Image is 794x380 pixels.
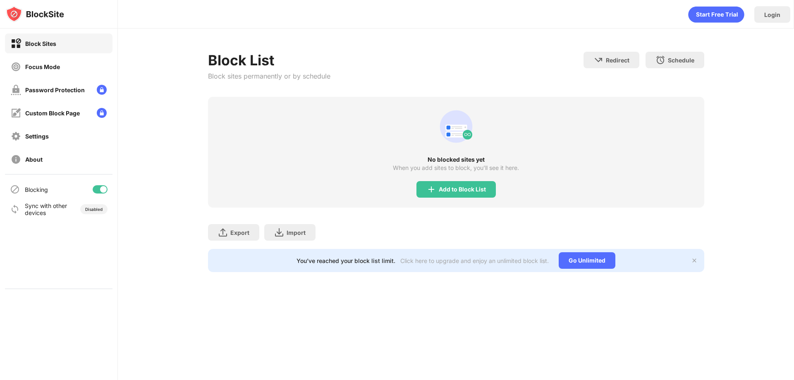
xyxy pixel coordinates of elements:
[208,72,330,80] div: Block sites permanently or by schedule
[97,85,107,95] img: lock-menu.svg
[393,165,519,171] div: When you add sites to block, you’ll see it here.
[688,6,744,23] div: animation
[11,108,21,118] img: customize-block-page-off.svg
[11,62,21,72] img: focus-off.svg
[25,186,48,193] div: Blocking
[97,108,107,118] img: lock-menu.svg
[25,202,67,216] div: Sync with other devices
[208,52,330,69] div: Block List
[11,131,21,141] img: settings-off.svg
[6,6,64,22] img: logo-blocksite.svg
[230,229,249,236] div: Export
[25,40,56,47] div: Block Sites
[691,257,698,264] img: x-button.svg
[25,156,43,163] div: About
[10,184,20,194] img: blocking-icon.svg
[25,110,80,117] div: Custom Block Page
[11,38,21,49] img: block-on.svg
[439,186,486,193] div: Add to Block List
[25,86,85,93] div: Password Protection
[11,154,21,165] img: about-off.svg
[606,57,629,64] div: Redirect
[287,229,306,236] div: Import
[10,204,20,214] img: sync-icon.svg
[208,156,704,163] div: No blocked sites yet
[25,133,49,140] div: Settings
[11,85,21,95] img: password-protection-off.svg
[297,257,395,264] div: You’ve reached your block list limit.
[25,63,60,70] div: Focus Mode
[764,11,780,18] div: Login
[85,207,103,212] div: Disabled
[400,257,549,264] div: Click here to upgrade and enjoy an unlimited block list.
[436,107,476,146] div: animation
[559,252,615,269] div: Go Unlimited
[668,57,694,64] div: Schedule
